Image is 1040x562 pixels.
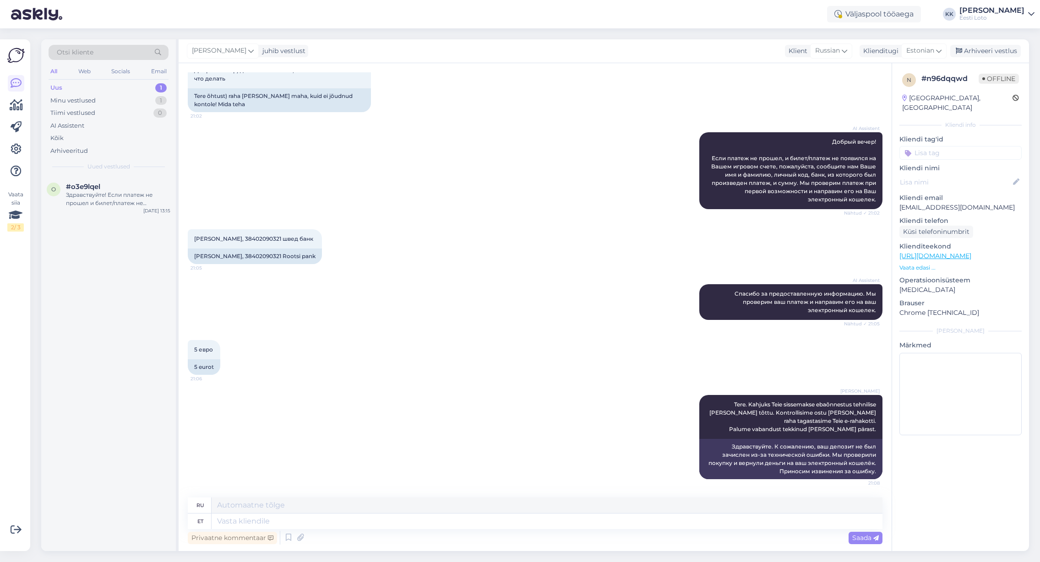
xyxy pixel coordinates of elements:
[899,226,973,238] div: Küsi telefoninumbrit
[87,162,130,171] span: Uued vestlused
[197,513,203,529] div: et
[49,65,59,77] div: All
[840,388,880,394] span: [PERSON_NAME]
[902,93,1013,113] div: [GEOGRAPHIC_DATA], [GEOGRAPHIC_DATA]
[899,216,1022,226] p: Kliendi telefon
[979,74,1019,84] span: Offline
[844,320,880,327] span: Nähtud ✓ 21:05
[191,375,225,382] span: 21:06
[109,65,132,77] div: Socials
[899,276,1022,285] p: Operatsioonisüsteem
[943,8,956,21] div: KK
[155,96,167,105] div: 1
[845,125,880,132] span: AI Assistent
[950,45,1021,57] div: Arhiveeri vestlus
[191,113,225,119] span: 21:02
[959,14,1024,22] div: Eesti Loto
[899,308,1022,318] p: Chrome [TECHNICAL_ID]
[899,146,1022,160] input: Lisa tag
[194,346,213,353] span: 5 евро
[51,186,56,193] span: o
[959,7,1035,22] a: [PERSON_NAME]Eesti Loto
[50,83,62,92] div: Uus
[852,534,879,542] span: Saada
[7,190,24,232] div: Vaata siia
[899,340,1022,350] p: Märkmed
[899,193,1022,203] p: Kliendi email
[899,135,1022,144] p: Kliendi tag'id
[815,46,840,56] span: Russian
[188,249,322,264] div: [PERSON_NAME], 38402090321 Rootsi pank
[899,264,1022,272] p: Vaata edasi ...
[906,46,934,56] span: Estonian
[153,108,167,118] div: 0
[827,6,921,22] div: Väljaspool tööaega
[66,191,170,207] div: Здравствуйте! Если платеж не прошел и билет/платеж не появился на вашем игровом счете, пожалуйста...
[735,290,877,313] span: Спасибо за предоставленную информацию. Мы проверим ваш платеж и направим его на ваш электронный к...
[188,532,277,544] div: Privaatne kommentaar
[196,497,204,513] div: ru
[699,439,882,479] div: Здравствуйте. К сожалению, ваш депозит не был зачислен из-за технической ошибки. Мы проверили пок...
[899,242,1022,251] p: Klienditeekond
[66,183,100,191] span: #o3e9lqel
[899,327,1022,335] div: [PERSON_NAME]
[921,73,979,84] div: # n96dqqwd
[709,401,877,432] span: Tere. Kahjuks Teie sissemakse ebaõnnestus tehnilise [PERSON_NAME] tõttu. Kontrollisime ostu [PERS...
[899,252,971,260] a: [URL][DOMAIN_NAME]
[259,46,305,56] div: juhib vestlust
[188,88,371,112] div: Tere õhtust) raha [PERSON_NAME] maha, kuid ei jõudnud kontole! Mida teha
[899,203,1022,212] p: [EMAIL_ADDRESS][DOMAIN_NAME]
[76,65,93,77] div: Web
[844,210,880,216] span: Nähtud ✓ 21:02
[143,207,170,214] div: [DATE] 13:15
[194,235,313,242] span: [PERSON_NAME], 38402090321 швед банк
[899,121,1022,129] div: Kliendi info
[7,223,24,232] div: 2 / 3
[7,47,25,64] img: Askly Logo
[50,134,64,143] div: Kõik
[900,177,1011,187] input: Lisa nimi
[899,163,1022,173] p: Kliendi nimi
[907,76,911,83] span: n
[155,83,167,92] div: 1
[57,48,93,57] span: Otsi kliente
[191,265,225,271] span: 21:05
[50,108,95,118] div: Tiimi vestlused
[192,46,246,56] span: [PERSON_NAME]
[50,96,96,105] div: Minu vestlused
[50,121,84,130] div: AI Assistent
[149,65,169,77] div: Email
[785,46,807,56] div: Klient
[899,285,1022,295] p: [MEDICAL_DATA]
[860,46,898,56] div: Klienditugi
[845,277,880,284] span: AI Assistent
[188,359,220,375] div: 5 eurot
[50,146,88,156] div: Arhiveeritud
[959,7,1024,14] div: [PERSON_NAME]
[899,298,1022,308] p: Brauser
[845,480,880,486] span: 21:08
